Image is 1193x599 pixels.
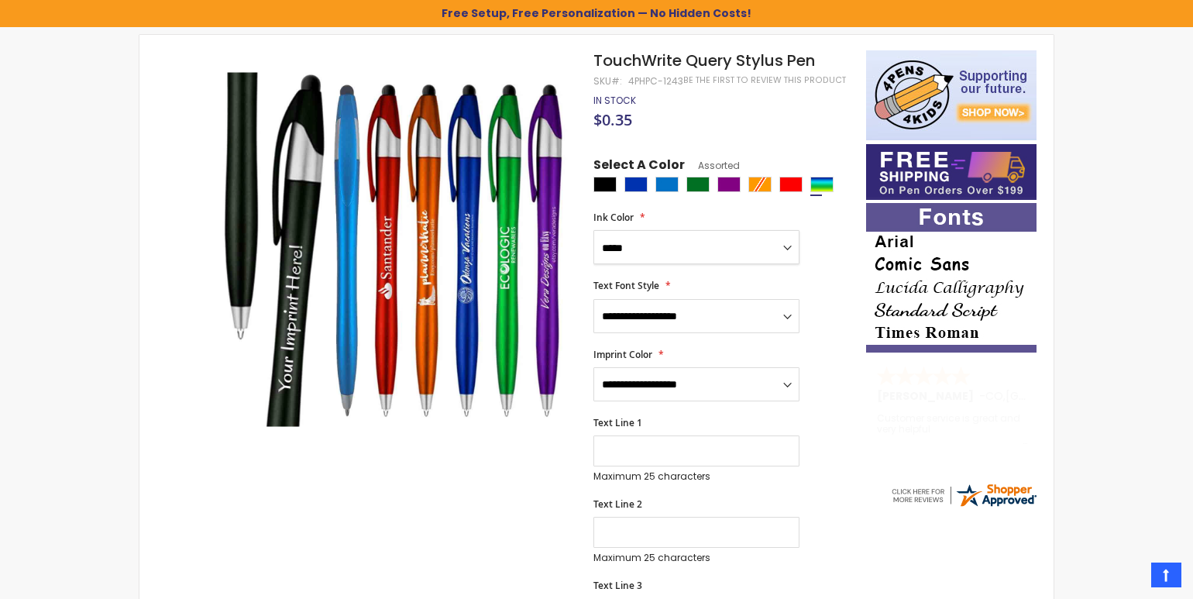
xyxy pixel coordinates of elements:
div: Black [593,177,617,192]
span: Text Font Style [593,279,659,292]
img: 4pens.com widget logo [889,481,1038,509]
p: Maximum 25 characters [593,552,799,564]
span: Select A Color [593,157,685,177]
div: Blue Light [655,177,679,192]
div: Availability [593,95,636,107]
p: Maximum 25 characters [593,470,799,483]
span: [GEOGRAPHIC_DATA] [1006,388,1119,404]
span: CO [985,388,1003,404]
span: Imprint Color [593,348,652,361]
div: Purple [717,177,741,192]
div: Red [779,177,803,192]
div: Green [686,177,710,192]
div: Assorted [810,177,834,192]
div: 4PHPC-1243 [628,75,683,88]
span: Text Line 2 [593,497,642,511]
div: Blue [624,177,648,192]
div: Customer service is great and very helpful [877,413,1027,446]
img: 4pens 4 kids [866,50,1037,140]
span: Text Line 3 [593,579,642,592]
img: Free shipping on orders over $199 [866,144,1037,200]
strong: SKU [593,74,622,88]
a: Be the first to review this product [683,74,846,86]
span: Text Line 1 [593,416,642,429]
span: [PERSON_NAME] [877,388,979,404]
span: Assorted [685,159,740,172]
span: $0.35 [593,109,632,130]
span: Ink Color [593,211,634,224]
span: TouchWrite Query Stylus Pen [593,50,815,71]
span: In stock [593,94,636,107]
img: main-4phpc-1243-touchwrite-query-stylus-pen-2_1.jpg [218,73,572,427]
img: font-personalization-examples [866,203,1037,353]
span: - , [979,388,1119,404]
